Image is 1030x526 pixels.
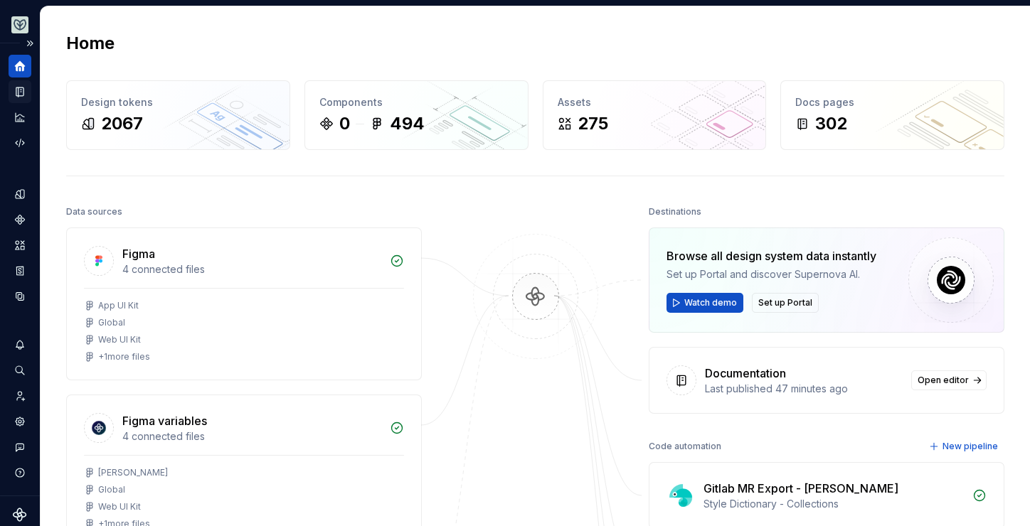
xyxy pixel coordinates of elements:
a: Open editor [911,370,987,390]
div: + 1 more files [98,351,150,363]
button: New pipeline [925,436,1004,456]
a: Invite team [9,385,31,407]
div: [PERSON_NAME] [98,467,168,478]
span: Set up Portal [758,297,812,308]
button: Contact support [9,436,31,458]
div: Documentation [705,365,786,382]
div: 2067 [101,112,143,135]
div: Global [98,317,125,328]
div: Gitlab MR Export - [PERSON_NAME] [704,480,898,497]
a: Assets [9,234,31,257]
div: Destinations [649,202,701,222]
h2: Home [66,32,115,55]
a: Components [9,208,31,231]
a: Storybook stories [9,259,31,282]
div: App UI Kit [98,300,139,311]
div: Assets [558,95,752,109]
div: 4 connected files [122,429,381,444]
div: Data sources [66,202,122,222]
button: Search ⌘K [9,359,31,382]
div: Design tokens [81,95,275,109]
a: Settings [9,410,31,433]
a: Components0494 [304,80,529,150]
a: Analytics [9,106,31,129]
a: Home [9,55,31,77]
a: Design tokens [9,183,31,205]
div: 494 [390,112,425,135]
div: Code automation [649,436,721,456]
svg: Supernova Logo [13,508,27,522]
div: Figma variables [122,412,207,429]
div: Global [98,484,125,495]
div: Style Dictionary - Collections [704,497,964,511]
div: Components [319,95,514,109]
div: 4 connected files [122,262,381,277]
img: 256e2c79-9abd-4d59-8978-03feab5a3943.png [11,16,28,33]
a: Data sources [9,285,31,308]
a: Documentation [9,80,31,103]
a: Figma4 connected filesApp UI KitGlobalWeb UI Kit+1more files [66,227,422,380]
div: 302 [815,112,847,135]
button: Set up Portal [752,293,819,313]
a: Code automation [9,131,31,154]
div: Figma [122,245,155,262]
span: Open editor [918,375,969,386]
button: Watch demo [667,293,743,313]
div: 0 [339,112,350,135]
div: Browse all design system data instantly [667,247,876,264]
a: Design tokens2067 [66,80,290,150]
a: Assets275 [543,80,767,150]
span: New pipeline [943,441,998,452]
span: Watch demo [684,297,737,308]
a: Docs pages302 [780,80,1004,150]
div: Web UI Kit [98,501,141,512]
button: Notifications [9,333,31,356]
div: 275 [578,112,608,135]
div: Last published 47 minutes ago [705,382,903,396]
div: Set up Portal and discover Supernova AI. [667,267,876,281]
button: Expand sidebar [20,33,40,53]
div: Docs pages [795,95,989,109]
div: Web UI Kit [98,334,141,345]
